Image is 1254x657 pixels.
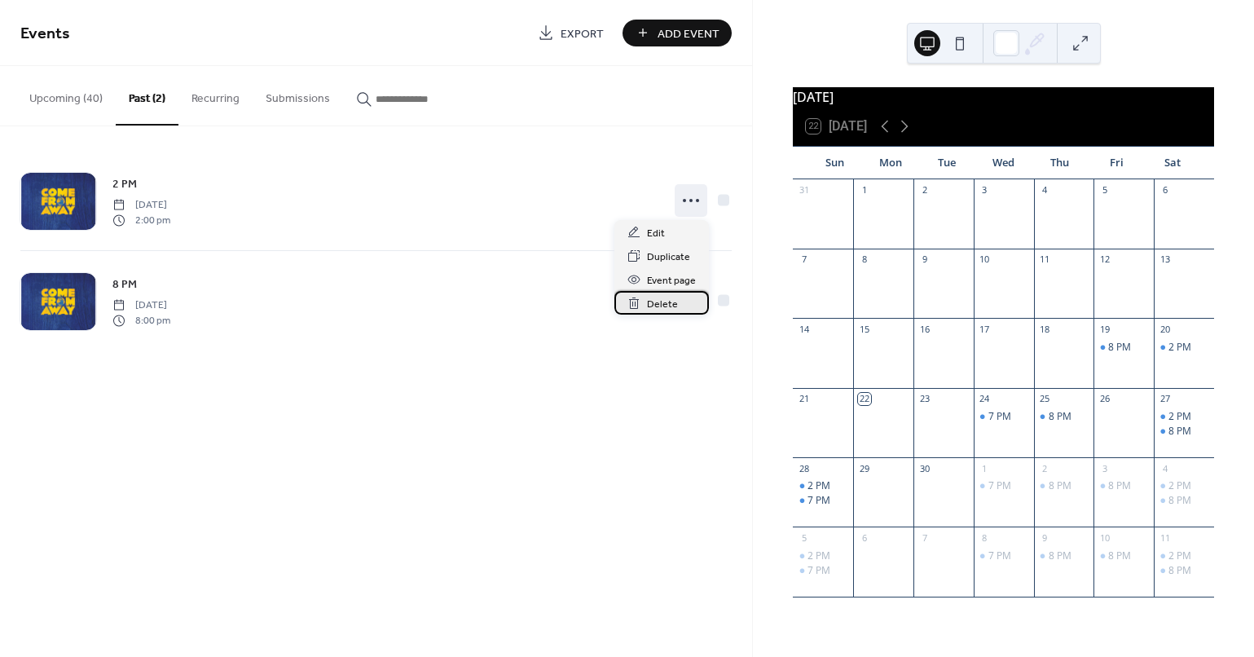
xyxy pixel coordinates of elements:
[793,494,853,508] div: 7 PM
[1168,494,1191,508] div: 8 PM
[918,254,931,266] div: 9
[1168,564,1191,578] div: 8 PM
[793,564,853,578] div: 7 PM
[1093,341,1154,355] div: 8 PM
[979,254,991,266] div: 10
[988,549,1011,563] div: 7 PM
[1049,479,1071,493] div: 8 PM
[1168,479,1191,493] div: 2 PM
[1108,341,1131,355] div: 8 PM
[858,254,870,266] div: 8
[979,393,991,405] div: 24
[918,323,931,335] div: 16
[798,393,810,405] div: 21
[1089,147,1145,179] div: Fri
[1159,531,1171,544] div: 11
[1108,479,1131,493] div: 8 PM
[1039,462,1051,474] div: 2
[793,479,853,493] div: 2 PM
[1168,549,1191,563] div: 2 PM
[1098,462,1111,474] div: 3
[1168,410,1191,424] div: 2 PM
[979,462,991,474] div: 1
[974,549,1034,563] div: 7 PM
[807,494,830,508] div: 7 PM
[1154,425,1214,439] div: 8 PM
[1168,341,1191,355] div: 2 PM
[798,462,810,474] div: 28
[112,213,170,227] span: 2:00 pm
[807,549,830,563] div: 2 PM
[798,254,810,266] div: 7
[1159,254,1171,266] div: 13
[807,564,830,578] div: 7 PM
[918,462,931,474] div: 30
[526,20,616,46] a: Export
[806,147,862,179] div: Sun
[1039,323,1051,335] div: 18
[863,147,919,179] div: Mon
[1154,341,1214,355] div: 2 PM
[1093,549,1154,563] div: 8 PM
[1098,393,1111,405] div: 26
[1098,254,1111,266] div: 12
[112,298,170,313] span: [DATE]
[178,66,253,124] button: Recurring
[918,184,931,196] div: 2
[647,249,690,266] span: Duplicate
[1049,410,1071,424] div: 8 PM
[793,549,853,563] div: 2 PM
[112,275,137,293] a: 8 PM
[253,66,343,124] button: Submissions
[1159,184,1171,196] div: 6
[858,462,870,474] div: 29
[16,66,116,124] button: Upcoming (40)
[918,393,931,405] div: 23
[1034,410,1094,424] div: 8 PM
[1159,393,1171,405] div: 27
[858,323,870,335] div: 15
[1159,323,1171,335] div: 20
[647,296,678,313] span: Delete
[1039,531,1051,544] div: 9
[1098,323,1111,335] div: 19
[1039,254,1051,266] div: 11
[1108,549,1131,563] div: 8 PM
[858,531,870,544] div: 6
[988,410,1011,424] div: 7 PM
[919,147,975,179] div: Tue
[112,198,170,213] span: [DATE]
[1049,549,1071,563] div: 8 PM
[1098,531,1111,544] div: 10
[1039,184,1051,196] div: 4
[20,18,70,50] span: Events
[1159,462,1171,474] div: 4
[1034,549,1094,563] div: 8 PM
[647,272,696,289] span: Event page
[979,323,991,335] div: 17
[658,25,719,42] span: Add Event
[112,276,137,293] span: 8 PM
[974,479,1034,493] div: 7 PM
[112,176,137,193] span: 2 PM
[1093,479,1154,493] div: 8 PM
[1168,425,1191,439] div: 8 PM
[1154,549,1214,563] div: 2 PM
[1154,494,1214,508] div: 8 PM
[1039,393,1051,405] div: 25
[1154,564,1214,578] div: 8 PM
[1145,147,1201,179] div: Sat
[561,25,604,42] span: Export
[974,410,1034,424] div: 7 PM
[1154,479,1214,493] div: 2 PM
[858,393,870,405] div: 22
[979,531,991,544] div: 8
[1098,184,1111,196] div: 5
[116,66,178,126] button: Past (2)
[623,20,732,46] a: Add Event
[647,225,665,242] span: Edit
[975,147,1032,179] div: Wed
[1032,147,1088,179] div: Thu
[1154,410,1214,424] div: 2 PM
[112,313,170,328] span: 8:00 pm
